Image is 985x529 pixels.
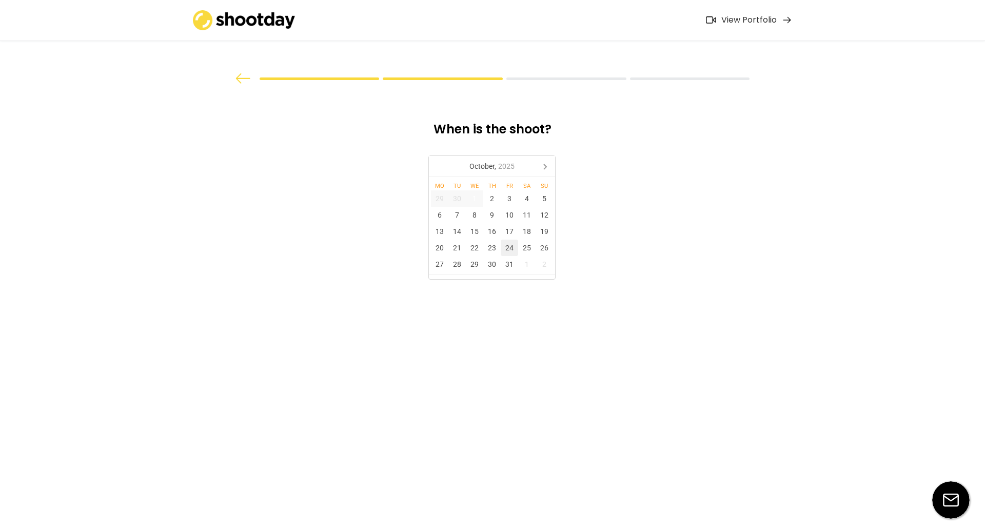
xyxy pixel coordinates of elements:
div: 2 [536,256,553,272]
div: 2 [483,190,501,207]
div: 25 [518,240,536,256]
img: arrow%20back.svg [235,73,251,84]
div: 12 [536,207,553,223]
div: 29 [466,256,483,272]
div: Tu [448,183,466,189]
div: 11 [518,207,536,223]
div: Fr [501,183,518,189]
div: We [466,183,483,189]
div: 1 [518,256,536,272]
div: 26 [536,240,553,256]
div: Su [536,183,553,189]
div: 30 [448,190,466,207]
div: 19 [536,223,553,240]
div: 6 [431,207,448,223]
div: 1 [466,190,483,207]
div: 27 [431,256,448,272]
div: 14 [448,223,466,240]
div: 31 [501,256,518,272]
div: 16 [483,223,501,240]
div: 28 [448,256,466,272]
div: 4 [518,190,536,207]
div: Mo [431,183,448,189]
div: 30 [483,256,501,272]
div: 8 [466,207,483,223]
div: 9 [483,207,501,223]
div: 10 [501,207,518,223]
div: Sa [518,183,536,189]
img: shootday_logo.png [193,10,295,30]
i: 2025 [498,163,515,170]
div: 22 [466,240,483,256]
div: 29 [431,190,448,207]
div: 18 [518,223,536,240]
div: 3 [501,190,518,207]
div: 7 [448,207,466,223]
div: 17 [501,223,518,240]
div: 20 [431,240,448,256]
div: 21 [448,240,466,256]
div: 13 [431,223,448,240]
img: Icon%20feather-video%402x.png [706,16,716,24]
div: October, [465,158,519,174]
div: View Portfolio [721,15,777,26]
div: Th [483,183,501,189]
div: When is the shoot? [353,121,632,145]
div: 23 [483,240,501,256]
div: 15 [466,223,483,240]
div: 24 [501,240,518,256]
img: email-icon%20%281%29.svg [932,481,970,519]
div: 5 [536,190,553,207]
